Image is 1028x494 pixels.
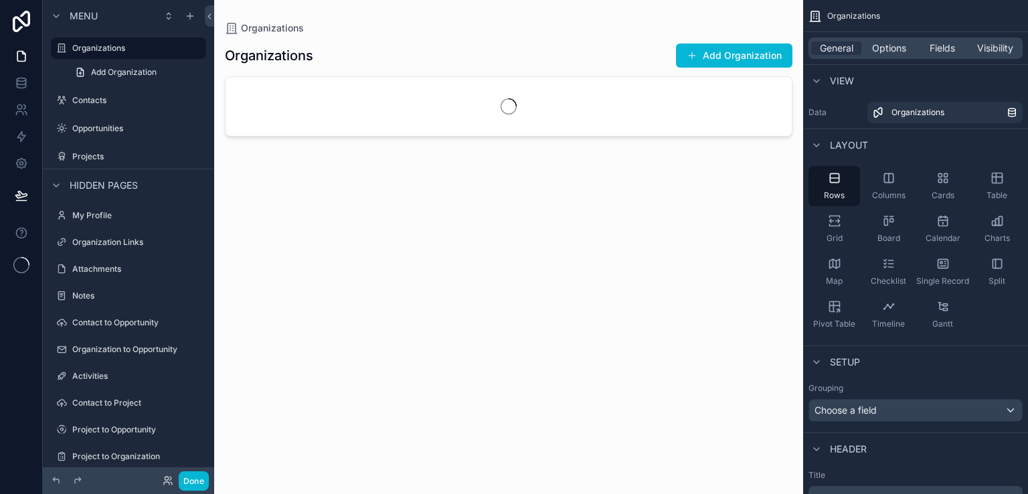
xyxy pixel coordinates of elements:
span: Timeline [872,319,905,329]
span: Fields [930,42,955,55]
span: General [820,42,853,55]
span: Header [830,442,867,456]
span: Columns [872,190,906,201]
a: Organization to Opportunity [51,339,206,360]
label: Project to Organization [72,451,203,462]
span: Menu [70,9,98,23]
span: Cards [932,190,954,201]
label: Opportunities [72,123,203,134]
span: Table [987,190,1007,201]
span: Layout [830,139,868,152]
button: Cards [917,166,968,206]
a: Attachments [51,258,206,280]
label: Grouping [808,383,843,394]
span: Pivot Table [813,319,855,329]
a: Contacts [51,90,206,111]
span: Add Organization [91,67,157,78]
a: Projects [51,146,206,167]
a: Notes [51,285,206,307]
span: Organizations [891,107,944,118]
label: Organization Links [72,237,203,248]
a: Organization Links [51,232,206,253]
button: Single Record [917,252,968,292]
span: Single Record [916,276,969,286]
span: View [830,74,854,88]
button: Grid [808,209,860,249]
span: Options [872,42,906,55]
button: Charts [971,209,1023,249]
a: Organizations [867,102,1023,123]
label: Contact to Opportunity [72,317,203,328]
span: Checklist [871,276,906,286]
a: Opportunities [51,118,206,139]
button: Gantt [917,295,968,335]
span: Organizations [827,11,880,21]
label: Organizations [72,43,198,54]
label: Organization to Opportunity [72,344,203,355]
button: Columns [863,166,914,206]
label: Attachments [72,264,203,274]
label: Projects [72,151,203,162]
span: Hidden pages [70,179,138,192]
label: Notes [72,291,203,301]
button: Table [971,166,1023,206]
button: Map [808,252,860,292]
a: Add Organization [67,62,206,83]
a: Contact to Project [51,392,206,414]
button: Calendar [917,209,968,249]
button: Split [971,252,1023,292]
label: Activities [72,371,203,382]
span: Choose a field [815,404,877,416]
span: Split [989,276,1005,286]
a: My Profile [51,205,206,226]
span: Grid [827,233,843,244]
button: Timeline [863,295,914,335]
label: Contacts [72,95,203,106]
a: Project to Organization [51,446,206,467]
button: Checklist [863,252,914,292]
span: Gantt [932,319,953,329]
label: Title [808,470,1023,481]
button: Board [863,209,914,249]
button: Rows [808,166,860,206]
button: Done [179,471,209,491]
span: Map [826,276,843,286]
a: Project to Opportunity [51,419,206,440]
span: Board [877,233,900,244]
span: Calendar [926,233,960,244]
a: Contact to Opportunity [51,312,206,333]
label: Data [808,107,862,118]
button: Pivot Table [808,295,860,335]
label: Project to Opportunity [72,424,203,435]
button: Choose a field [808,399,1023,422]
a: Organizations [51,37,206,59]
span: Visibility [977,42,1013,55]
label: My Profile [72,210,203,221]
label: Contact to Project [72,398,203,408]
span: Setup [830,355,860,369]
a: Activities [51,365,206,387]
span: Charts [984,233,1010,244]
span: Rows [824,190,845,201]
